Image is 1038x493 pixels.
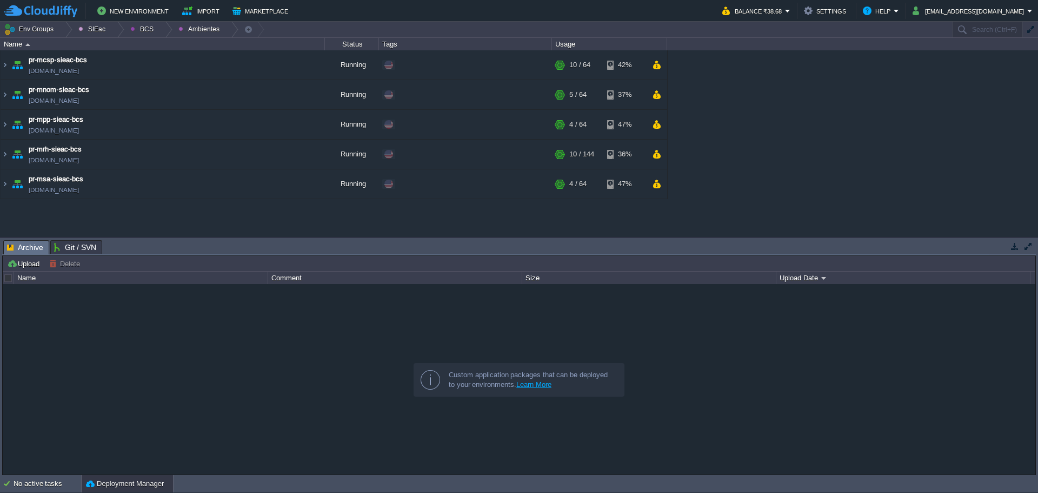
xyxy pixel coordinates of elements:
div: Custom application packages that can be deployed to your environments. [449,370,615,390]
img: AMDAwAAAACH5BAEAAAAALAAAAAABAAEAAAICRAEAOw== [1,50,9,80]
div: 4 / 64 [569,169,587,199]
a: Learn More [516,380,551,389]
div: Running [325,140,379,169]
a: pr-msa-sieac-bcs [29,174,83,185]
div: 47% [607,110,642,139]
div: 47% [607,169,642,199]
img: AMDAwAAAACH5BAEAAAAALAAAAAABAAEAAAICRAEAOw== [1,80,9,109]
button: Ambientes [178,22,223,37]
img: AMDAwAAAACH5BAEAAAAALAAAAAABAAEAAAICRAEAOw== [25,43,30,46]
div: Status [325,38,378,50]
div: 5 / 64 [569,80,587,109]
button: Import [182,4,223,17]
div: Upload Date [777,272,1030,284]
button: SIEac [78,22,109,37]
a: pr-mnom-sieac-bcs [29,84,89,95]
div: Comment [269,272,522,284]
button: Help [863,4,894,17]
div: Tags [380,38,551,50]
img: AMDAwAAAACH5BAEAAAAALAAAAAABAAEAAAICRAEAOw== [1,110,9,139]
div: 10 / 64 [569,50,590,80]
div: Running [325,169,379,199]
img: AMDAwAAAACH5BAEAAAAALAAAAAABAAEAAAICRAEAOw== [10,140,25,169]
iframe: chat widget [993,450,1027,482]
a: [DOMAIN_NAME] [29,155,79,166]
div: Running [325,80,379,109]
a: [DOMAIN_NAME] [29,125,79,136]
img: CloudJiffy [4,4,77,18]
div: Size [523,272,776,284]
div: Running [325,110,379,139]
div: 37% [607,80,642,109]
a: pr-mrh-sieac-bcs [29,144,82,155]
a: pr-mpp-sieac-bcs [29,114,83,125]
div: 10 / 144 [569,140,594,169]
img: AMDAwAAAACH5BAEAAAAALAAAAAABAAEAAAICRAEAOw== [10,50,25,80]
img: AMDAwAAAACH5BAEAAAAALAAAAAABAAEAAAICRAEAOw== [10,110,25,139]
div: Running [325,50,379,80]
div: 4 / 64 [569,110,587,139]
button: Settings [804,4,849,17]
a: [DOMAIN_NAME] [29,185,79,195]
a: [DOMAIN_NAME] [29,65,79,76]
img: AMDAwAAAACH5BAEAAAAALAAAAAABAAEAAAICRAEAOw== [1,169,9,199]
div: No active tasks [14,475,81,492]
button: New Environment [97,4,172,17]
img: AMDAwAAAACH5BAEAAAAALAAAAAABAAEAAAICRAEAOw== [10,80,25,109]
button: Delete [49,259,83,268]
div: Name [1,38,324,50]
div: 42% [607,50,642,80]
button: BCS [130,22,157,37]
div: 36% [607,140,642,169]
button: [EMAIL_ADDRESS][DOMAIN_NAME] [913,4,1027,17]
img: AMDAwAAAACH5BAEAAAAALAAAAAABAAEAAAICRAEAOw== [1,140,9,169]
img: AMDAwAAAACH5BAEAAAAALAAAAAABAAEAAAICRAEAOw== [10,169,25,199]
button: Deployment Manager [86,478,164,489]
div: Name [15,272,268,284]
button: Env Groups [4,22,57,37]
div: Usage [553,38,667,50]
a: pr-mcsp-sieac-bcs [29,55,87,65]
button: Balance ₹38.68 [722,4,785,17]
span: Git / SVN [54,241,96,254]
a: [DOMAIN_NAME] [29,95,79,106]
button: Marketplace [232,4,291,17]
button: Upload [7,259,43,268]
span: Archive [7,241,43,254]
